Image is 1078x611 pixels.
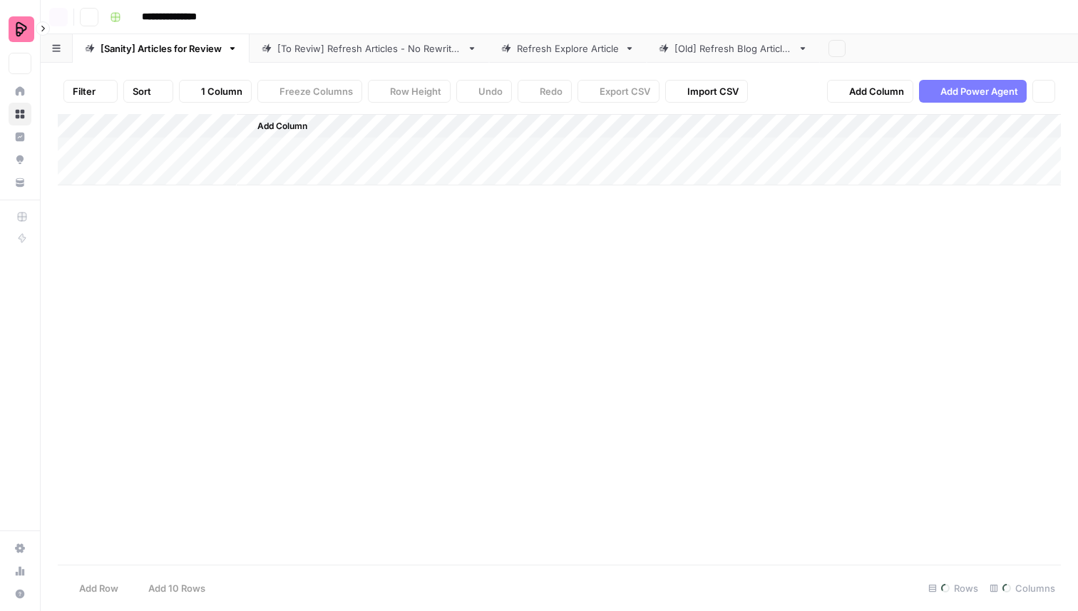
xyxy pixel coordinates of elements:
[849,84,904,98] span: Add Column
[518,80,572,103] button: Redo
[9,11,31,47] button: Workspace: Preply
[279,84,353,98] span: Freeze Columns
[9,148,31,171] a: Opportunities
[123,80,173,103] button: Sort
[489,34,647,63] a: Refresh Explore Article
[179,80,252,103] button: 1 Column
[101,41,222,56] div: [Sanity] Articles for Review
[919,80,1027,103] button: Add Power Agent
[665,80,748,103] button: Import CSV
[9,125,31,148] a: Insights
[517,41,619,56] div: Refresh Explore Article
[9,171,31,194] a: Your Data
[201,84,242,98] span: 1 Column
[600,84,650,98] span: Export CSV
[9,103,31,125] a: Browse
[239,117,313,135] button: Add Column
[9,582,31,605] button: Help + Support
[133,84,151,98] span: Sort
[368,80,451,103] button: Row Height
[148,581,205,595] span: Add 10 Rows
[58,577,127,600] button: Add Row
[827,80,913,103] button: Add Column
[674,41,792,56] div: [Old] Refresh Blog Articles
[940,84,1018,98] span: Add Power Agent
[984,577,1061,600] div: Columns
[63,80,118,103] button: Filter
[257,120,307,133] span: Add Column
[127,577,214,600] button: Add 10 Rows
[73,84,96,98] span: Filter
[478,84,503,98] span: Undo
[9,560,31,582] a: Usage
[540,84,563,98] span: Redo
[647,34,820,63] a: [Old] Refresh Blog Articles
[250,34,489,63] a: [To Reviw] Refresh Articles - No Rewrites
[257,80,362,103] button: Freeze Columns
[923,577,984,600] div: Rows
[73,34,250,63] a: [Sanity] Articles for Review
[79,581,118,595] span: Add Row
[577,80,659,103] button: Export CSV
[9,16,34,42] img: Preply Logo
[390,84,441,98] span: Row Height
[456,80,512,103] button: Undo
[687,84,739,98] span: Import CSV
[9,537,31,560] a: Settings
[9,80,31,103] a: Home
[277,41,461,56] div: [To Reviw] Refresh Articles - No Rewrites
